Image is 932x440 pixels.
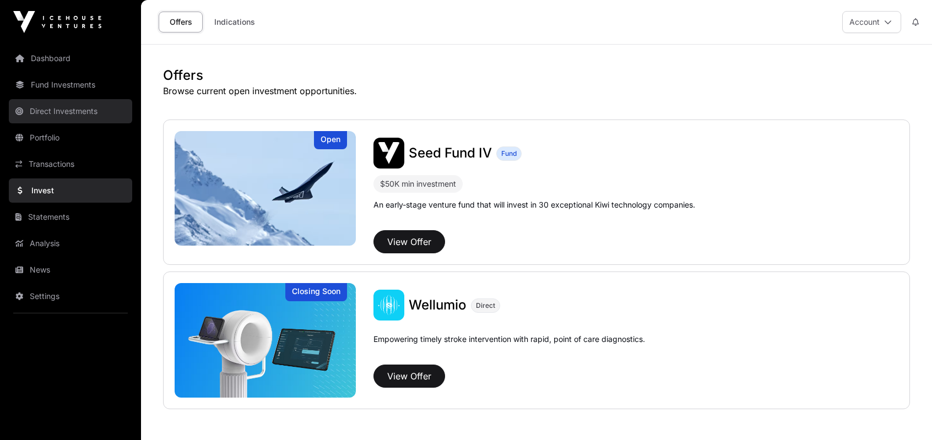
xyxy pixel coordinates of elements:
[175,131,356,246] img: Seed Fund IV
[373,365,445,388] button: View Offer
[409,297,467,313] span: Wellumio
[159,12,203,32] a: Offers
[409,144,492,162] a: Seed Fund IV
[842,11,901,33] button: Account
[373,138,404,169] img: Seed Fund IV
[314,131,347,149] div: Open
[9,205,132,229] a: Statements
[476,301,495,310] span: Direct
[380,177,456,191] div: $50K min investment
[9,126,132,150] a: Portfolio
[877,387,932,440] iframe: Chat Widget
[9,73,132,97] a: Fund Investments
[163,84,910,97] p: Browse current open investment opportunities.
[373,175,463,193] div: $50K min investment
[501,149,517,158] span: Fund
[373,290,404,321] img: Wellumio
[373,334,645,360] p: Empowering timely stroke intervention with rapid, point of care diagnostics.
[285,283,347,301] div: Closing Soon
[409,296,467,314] a: Wellumio
[9,46,132,70] a: Dashboard
[373,230,445,253] button: View Offer
[9,152,132,176] a: Transactions
[9,284,132,308] a: Settings
[409,145,492,161] span: Seed Fund IV
[175,131,356,246] a: Seed Fund IVOpen
[9,99,132,123] a: Direct Investments
[175,283,356,398] a: WellumioClosing Soon
[9,258,132,282] a: News
[175,283,356,398] img: Wellumio
[163,67,910,84] h1: Offers
[373,199,695,210] p: An early-stage venture fund that will invest in 30 exceptional Kiwi technology companies.
[13,11,101,33] img: Icehouse Ventures Logo
[207,12,262,32] a: Indications
[9,231,132,256] a: Analysis
[9,178,132,203] a: Invest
